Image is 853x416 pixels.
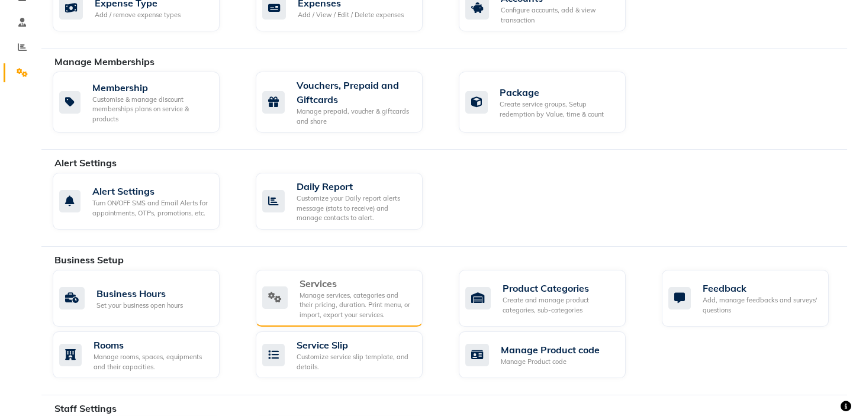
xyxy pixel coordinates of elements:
[501,5,616,25] div: Configure accounts, add & view transaction
[92,80,210,95] div: Membership
[501,357,600,367] div: Manage Product code
[300,291,413,320] div: Manage services, categories and their pricing, duration. Print menu, or import, export your servi...
[95,10,181,20] div: Add / remove expense types
[96,286,183,301] div: Business Hours
[297,352,413,372] div: Customize service slip template, and details.
[662,270,847,327] a: FeedbackAdd, manage feedbacks and surveys' questions
[459,72,644,133] a: PackageCreate service groups, Setup redemption by Value, time & count
[256,72,441,133] a: Vouchers, Prepaid and GiftcardsManage prepaid, voucher & giftcards and share
[53,270,238,327] a: Business HoursSet your business open hours
[297,338,413,352] div: Service Slip
[298,10,404,20] div: Add / View / Edit / Delete expenses
[459,331,644,378] a: Manage Product codeManage Product code
[297,194,413,223] div: Customize your Daily report alerts message (stats to receive) and manage contacts to alert.
[703,295,819,315] div: Add, manage feedbacks and surveys' questions
[256,173,441,230] a: Daily ReportCustomize your Daily report alerts message (stats to receive) and manage contacts to ...
[92,95,210,124] div: Customise & manage discount memberships plans on service & products
[53,72,238,133] a: MembershipCustomise & manage discount memberships plans on service & products
[501,343,600,357] div: Manage Product code
[297,107,413,126] div: Manage prepaid, voucher & giftcards and share
[94,338,210,352] div: Rooms
[503,295,616,315] div: Create and manage product categories, sub-categories
[256,270,441,327] a: ServicesManage services, categories and their pricing, duration. Print menu, or import, export yo...
[297,179,413,194] div: Daily Report
[500,99,616,119] div: Create service groups, Setup redemption by Value, time & count
[96,301,183,311] div: Set your business open hours
[459,270,644,327] a: Product CategoriesCreate and manage product categories, sub-categories
[256,331,441,378] a: Service SlipCustomize service slip template, and details.
[503,281,616,295] div: Product Categories
[297,78,413,107] div: Vouchers, Prepaid and Giftcards
[92,184,210,198] div: Alert Settings
[92,198,210,218] div: Turn ON/OFF SMS and Email Alerts for appointments, OTPs, promotions, etc.
[500,85,616,99] div: Package
[300,276,413,291] div: Services
[53,173,238,230] a: Alert SettingsTurn ON/OFF SMS and Email Alerts for appointments, OTPs, promotions, etc.
[94,352,210,372] div: Manage rooms, spaces, equipments and their capacities.
[53,331,238,378] a: RoomsManage rooms, spaces, equipments and their capacities.
[703,281,819,295] div: Feedback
